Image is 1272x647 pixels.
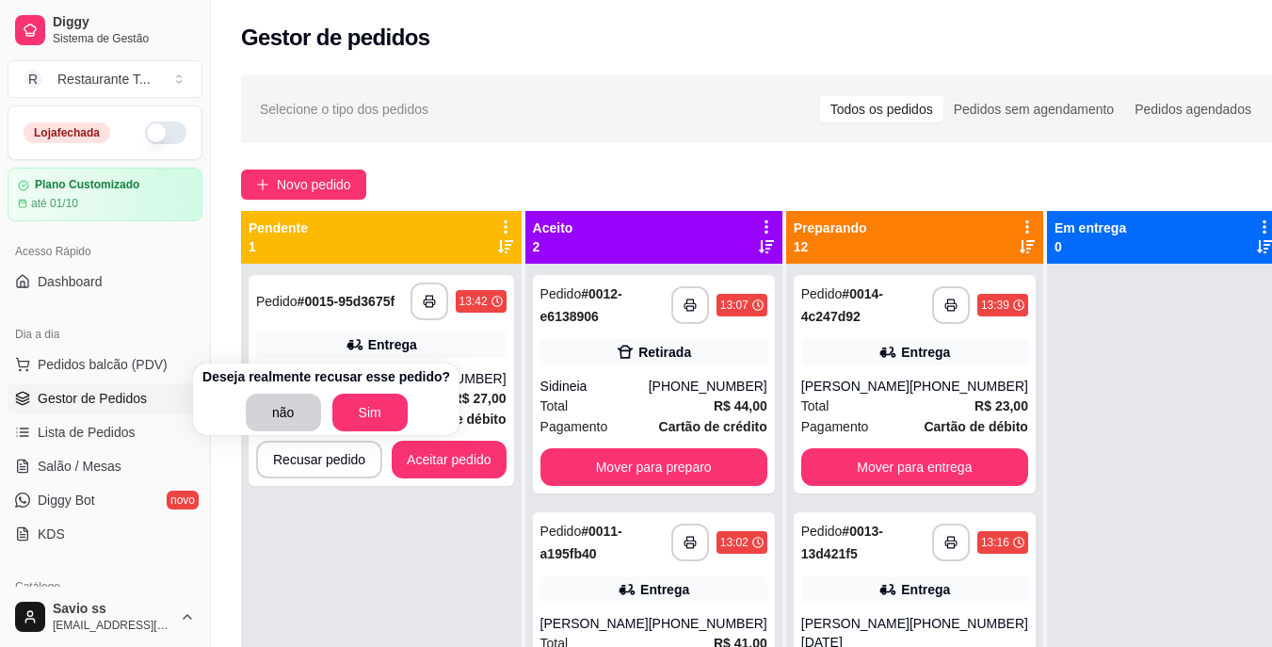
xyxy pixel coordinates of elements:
span: Diggy [53,14,195,31]
p: 0 [1055,237,1126,256]
span: Pagamento [540,416,608,437]
span: Pedido [801,286,843,301]
div: Dia a dia [8,319,202,349]
div: 13:16 [981,535,1009,550]
p: 12 [794,237,867,256]
span: [EMAIL_ADDRESS][DOMAIN_NAME] [53,618,172,633]
a: DiggySistema de Gestão [8,8,202,53]
strong: Cartão de crédito [659,419,767,434]
span: Gestor de Pedidos [38,389,147,408]
div: [PHONE_NUMBER] [910,377,1028,396]
a: Salão / Mesas [8,451,202,481]
div: [PERSON_NAME] [540,614,649,633]
p: Aceito [533,218,573,237]
div: Pedidos agendados [1124,96,1262,122]
a: Diggy Botnovo [8,485,202,515]
a: Plano Customizadoaté 01/10 [8,168,202,221]
strong: R$ 44,00 [714,398,767,413]
span: Total [540,396,569,416]
span: Diggy Bot [38,491,95,510]
div: Restaurante T ... [57,70,151,89]
span: Savio ss [53,601,172,618]
button: Novo pedido [241,170,366,200]
button: Mover para preparo [540,448,767,486]
button: Savio ss[EMAIL_ADDRESS][DOMAIN_NAME] [8,594,202,639]
button: Aceitar pedido [392,441,507,478]
a: Gestor de Pedidos [8,383,202,413]
p: Pendente [249,218,308,237]
span: Salão / Mesas [38,457,121,476]
div: [PHONE_NUMBER] [649,377,767,396]
button: Select a team [8,60,202,98]
div: 13:39 [981,298,1009,313]
article: Plano Customizado [35,178,139,192]
p: 1 [249,237,308,256]
div: Entrega [901,343,950,362]
a: Lista de Pedidos [8,417,202,447]
span: Selecione o tipo dos pedidos [260,99,428,120]
div: 13:02 [720,535,749,550]
span: plus [256,178,269,191]
span: Dashboard [38,272,103,291]
button: Recusar pedido [256,441,382,478]
div: Loja fechada [24,122,110,143]
div: Catálogo [8,572,202,602]
button: Sim [332,394,408,431]
button: Mover para entrega [801,448,1028,486]
div: Acesso Rápido [8,236,202,267]
div: Retirada [638,343,691,362]
strong: # 0015-95d3675f [298,294,395,309]
a: KDS [8,519,202,549]
span: Novo pedido [277,174,351,195]
div: Entrega [368,335,417,354]
button: Pedidos balcão (PDV) [8,349,202,380]
button: Alterar Status [145,121,186,144]
div: Pedidos sem agendamento [943,96,1124,122]
p: 2 [533,237,573,256]
span: KDS [38,525,65,543]
a: Dashboard [8,267,202,297]
p: Deseja realmente recusar esse pedido? [202,367,450,386]
div: [PERSON_NAME] [801,377,910,396]
span: Pedido [540,286,582,301]
p: Preparando [794,218,867,237]
span: Lista de Pedidos [38,423,136,442]
strong: R$ 23,00 [974,398,1028,413]
div: Sidineia [540,377,649,396]
h2: Gestor de pedidos [241,23,430,53]
strong: R$ 27,00 [453,391,507,406]
div: [PHONE_NUMBER] [649,614,767,633]
div: 13:42 [459,294,488,309]
strong: # 0012-e6138906 [540,286,622,324]
div: Entrega [901,580,950,599]
span: Pedido [540,524,582,539]
span: Total [801,396,829,416]
div: Entrega [640,580,689,599]
span: Pedido [256,294,298,309]
article: até 01/10 [31,196,78,211]
button: não [246,394,321,431]
strong: # 0011-a195fb40 [540,524,622,561]
span: Sistema de Gestão [53,31,195,46]
div: Todos os pedidos [820,96,943,122]
span: R [24,70,42,89]
strong: # 0013-13d421f5 [801,524,883,561]
span: Pedidos balcão (PDV) [38,355,168,374]
p: Em entrega [1055,218,1126,237]
strong: # 0014-4c247d92 [801,286,883,324]
span: Pagamento [801,416,869,437]
span: Pedido [801,524,843,539]
div: 13:07 [720,298,749,313]
strong: Cartão de débito [924,419,1027,434]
